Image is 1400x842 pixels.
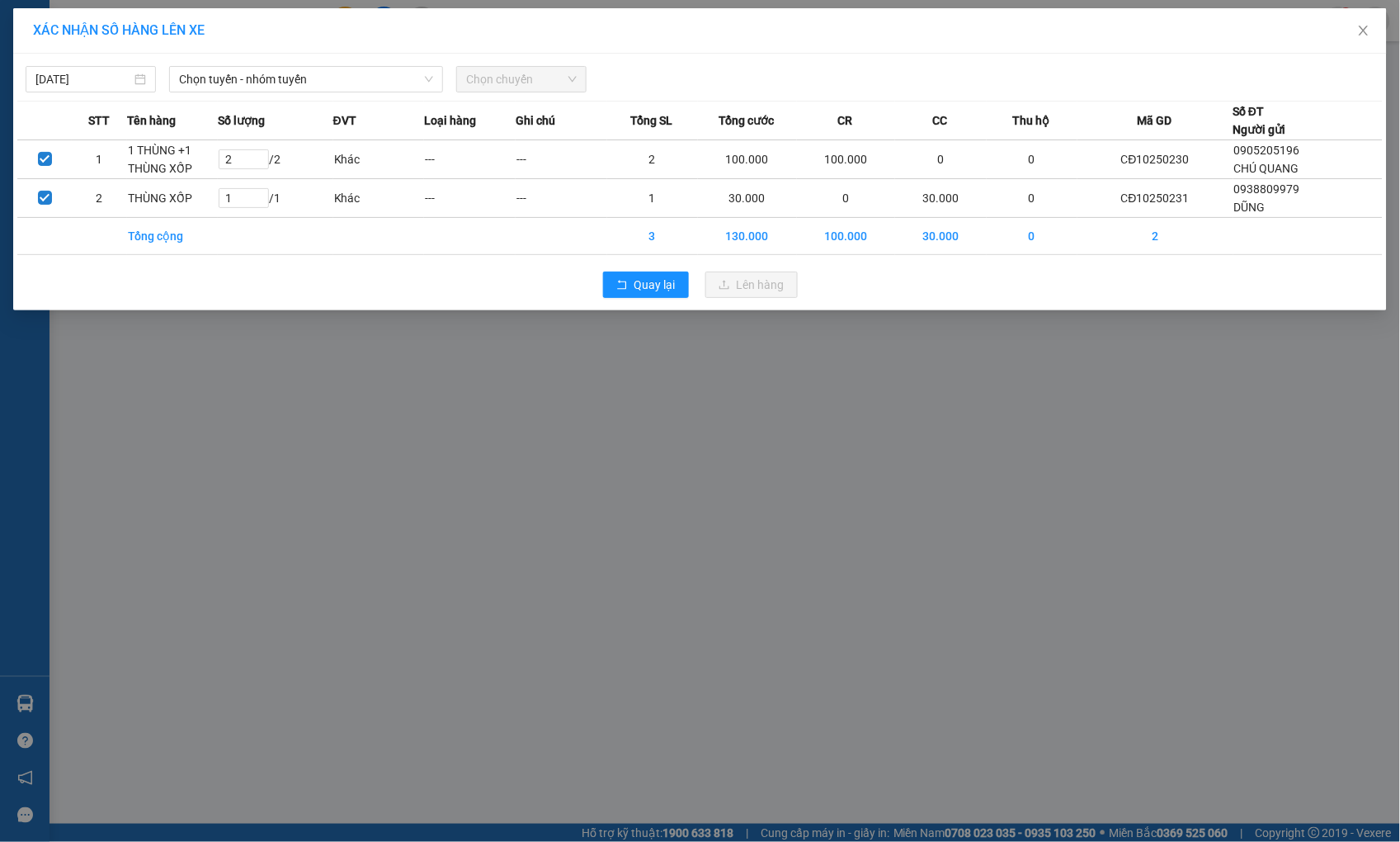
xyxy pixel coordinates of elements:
span: XÁC NHẬN SỐ HÀNG LÊN XE [33,22,205,38]
span: CC [933,111,948,130]
span: Mã GD [1138,111,1172,130]
td: 30.000 [895,179,987,218]
td: --- [516,179,607,218]
td: 3 [607,218,699,255]
td: / 1 [218,179,332,218]
td: 30.000 [698,179,796,218]
span: Chọn tuyến - nhóm tuyến [179,67,433,92]
span: Loại hàng [424,111,476,130]
td: --- [424,179,516,218]
div: [PERSON_NAME] [14,14,146,51]
div: 0905093725 [158,71,290,94]
td: Khác [333,179,425,218]
td: 2 [1077,218,1233,255]
td: 0 [797,179,895,218]
span: close [1357,24,1370,37]
div: 40.000 [12,104,148,124]
td: CĐ10250230 [1077,140,1233,179]
td: 100.000 [698,140,796,179]
span: Quay lại [634,276,676,294]
span: Số lượng [218,111,265,130]
span: Tên hàng [127,111,176,130]
div: ĐA [158,51,290,71]
td: --- [424,140,516,179]
td: 2 [72,179,126,218]
span: Nhận: [158,14,197,31]
span: DŨNG [1234,201,1266,214]
span: Ghi chú [516,111,555,130]
span: Tổng cước [719,111,775,130]
div: HOA [14,51,146,71]
span: CR [838,111,853,130]
td: 2 [607,140,699,179]
td: 30.000 [895,218,987,255]
span: STT [88,111,110,130]
span: 0938809979 [1234,182,1300,196]
td: 0 [987,218,1078,255]
td: 130.000 [698,218,796,255]
span: ĐVT [333,111,356,130]
td: 0 [895,140,987,179]
button: rollbackQuay lại [603,272,689,298]
td: Tổng cộng [127,218,219,255]
span: Đã thu : [12,106,63,123]
span: Tổng SL [631,111,673,130]
span: down [424,74,434,84]
button: Close [1341,8,1387,54]
td: 1 [607,179,699,218]
td: --- [516,140,607,179]
span: CHÚ QUANG [1234,162,1299,175]
td: 0 [987,179,1078,218]
span: 0905205196 [1234,144,1300,157]
td: / 2 [218,140,332,179]
span: rollback [616,279,628,292]
td: 1 [72,140,126,179]
span: Thu hộ [1013,111,1050,130]
div: 0856900770 [14,71,146,94]
div: Số ĐT Người gửi [1233,102,1286,139]
input: 12/10/2025 [35,70,131,88]
span: Chọn chuyến [466,67,577,92]
td: 1 THÙNG +1 THÙNG XỐP [127,140,219,179]
td: THÙNG XỐP [127,179,219,218]
td: 100.000 [797,218,895,255]
td: CĐ10250231 [1077,179,1233,218]
td: 0 [987,140,1078,179]
td: Khác [333,140,425,179]
td: 100.000 [797,140,895,179]
span: Gửi: [14,14,40,31]
div: [PERSON_NAME] [158,14,290,51]
button: uploadLên hàng [705,272,798,298]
